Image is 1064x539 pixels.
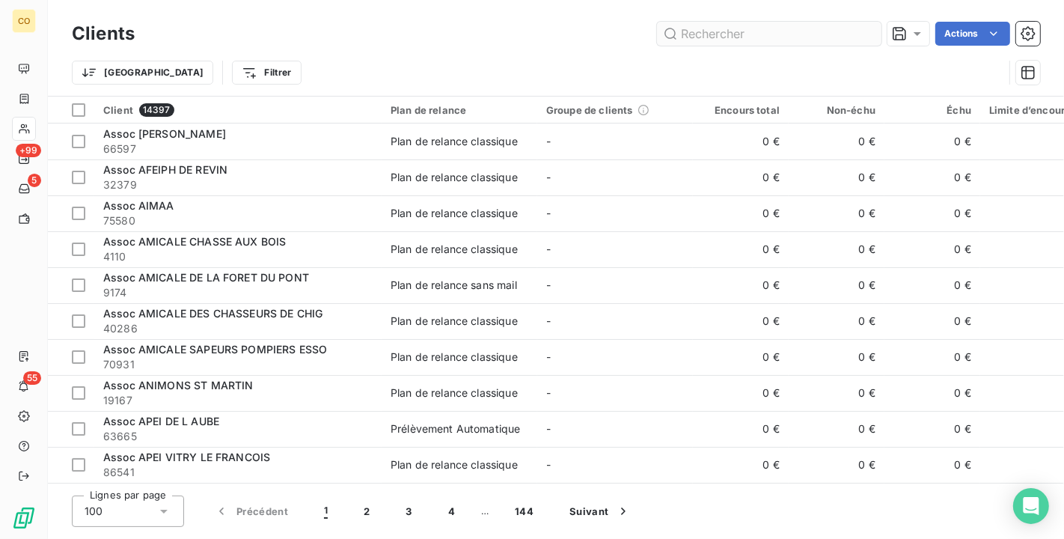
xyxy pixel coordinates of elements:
[789,231,884,267] td: 0 €
[789,339,884,375] td: 0 €
[884,267,980,303] td: 0 €
[103,285,373,300] span: 9174
[391,134,518,149] div: Plan de relance classique
[391,170,518,185] div: Plan de relance classique
[103,357,373,372] span: 70931
[693,483,789,519] td: 0 €
[789,124,884,159] td: 0 €
[693,375,789,411] td: 0 €
[884,375,980,411] td: 0 €
[12,506,36,530] img: Logo LeanPay
[798,104,875,116] div: Non-échu
[72,20,135,47] h3: Clients
[884,195,980,231] td: 0 €
[693,267,789,303] td: 0 €
[16,144,41,157] span: +99
[391,350,518,365] div: Plan de relance classique
[546,278,551,291] span: -
[789,159,884,195] td: 0 €
[430,496,473,527] button: 4
[789,447,884,483] td: 0 €
[103,465,373,480] span: 86541
[103,343,327,356] span: Assoc AMICALE SAPEURS POMPIERS ESSO
[103,451,270,463] span: Assoc APEI VITRY LE FRANCOIS
[72,61,213,85] button: [GEOGRAPHIC_DATA]
[103,415,219,427] span: Assoc APEI DE L AUBE
[306,496,346,527] button: 1
[1013,488,1049,524] div: Open Intercom Messenger
[103,235,286,248] span: Assoc AMICALE CHASSE AUX BOIS
[693,124,789,159] td: 0 €
[497,496,551,527] button: 144
[884,303,980,339] td: 0 €
[85,504,103,519] span: 100
[103,104,133,116] span: Client
[23,371,41,385] span: 55
[103,163,227,176] span: Assoc AFEIPH DE REVIN
[657,22,881,46] input: Rechercher
[546,243,551,255] span: -
[103,249,373,264] span: 4110
[893,104,971,116] div: Échu
[103,429,373,444] span: 63665
[103,141,373,156] span: 66597
[103,177,373,192] span: 32379
[103,393,373,408] span: 19167
[391,242,518,257] div: Plan de relance classique
[391,314,518,329] div: Plan de relance classique
[693,159,789,195] td: 0 €
[103,271,309,284] span: Assoc AMICALE DE LA FORET DU PONT
[884,411,980,447] td: 0 €
[473,499,497,523] span: …
[139,103,174,117] span: 14397
[391,386,518,401] div: Plan de relance classique
[103,307,322,320] span: Assoc AMICALE DES CHASSEURS DE CHIG
[391,278,517,293] div: Plan de relance sans mail
[546,314,551,327] span: -
[103,199,174,212] span: Assoc AIMAA
[103,379,253,392] span: Assoc ANIMONS ST MARTIN
[789,375,884,411] td: 0 €
[391,104,528,116] div: Plan de relance
[546,207,551,219] span: -
[391,457,518,472] div: Plan de relance classique
[391,421,520,436] div: Prélèvement Automatique
[693,447,789,483] td: 0 €
[884,231,980,267] td: 0 €
[884,159,980,195] td: 0 €
[693,339,789,375] td: 0 €
[546,171,551,183] span: -
[789,411,884,447] td: 0 €
[28,174,41,187] span: 5
[551,496,649,527] button: Suivant
[388,496,430,527] button: 3
[196,496,306,527] button: Précédent
[693,195,789,231] td: 0 €
[546,386,551,399] span: -
[693,411,789,447] td: 0 €
[546,104,633,116] span: Groupe de clients
[12,9,36,33] div: CO
[546,458,551,471] span: -
[546,350,551,363] span: -
[789,483,884,519] td: 0 €
[693,231,789,267] td: 0 €
[103,321,373,336] span: 40286
[103,213,373,228] span: 75580
[546,422,551,435] span: -
[789,195,884,231] td: 0 €
[884,483,980,519] td: 0 €
[935,22,1010,46] button: Actions
[103,127,226,140] span: Assoc [PERSON_NAME]
[693,303,789,339] td: 0 €
[346,496,388,527] button: 2
[884,447,980,483] td: 0 €
[546,135,551,147] span: -
[789,267,884,303] td: 0 €
[324,504,328,519] span: 1
[702,104,780,116] div: Encours total
[789,303,884,339] td: 0 €
[884,124,980,159] td: 0 €
[391,206,518,221] div: Plan de relance classique
[884,339,980,375] td: 0 €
